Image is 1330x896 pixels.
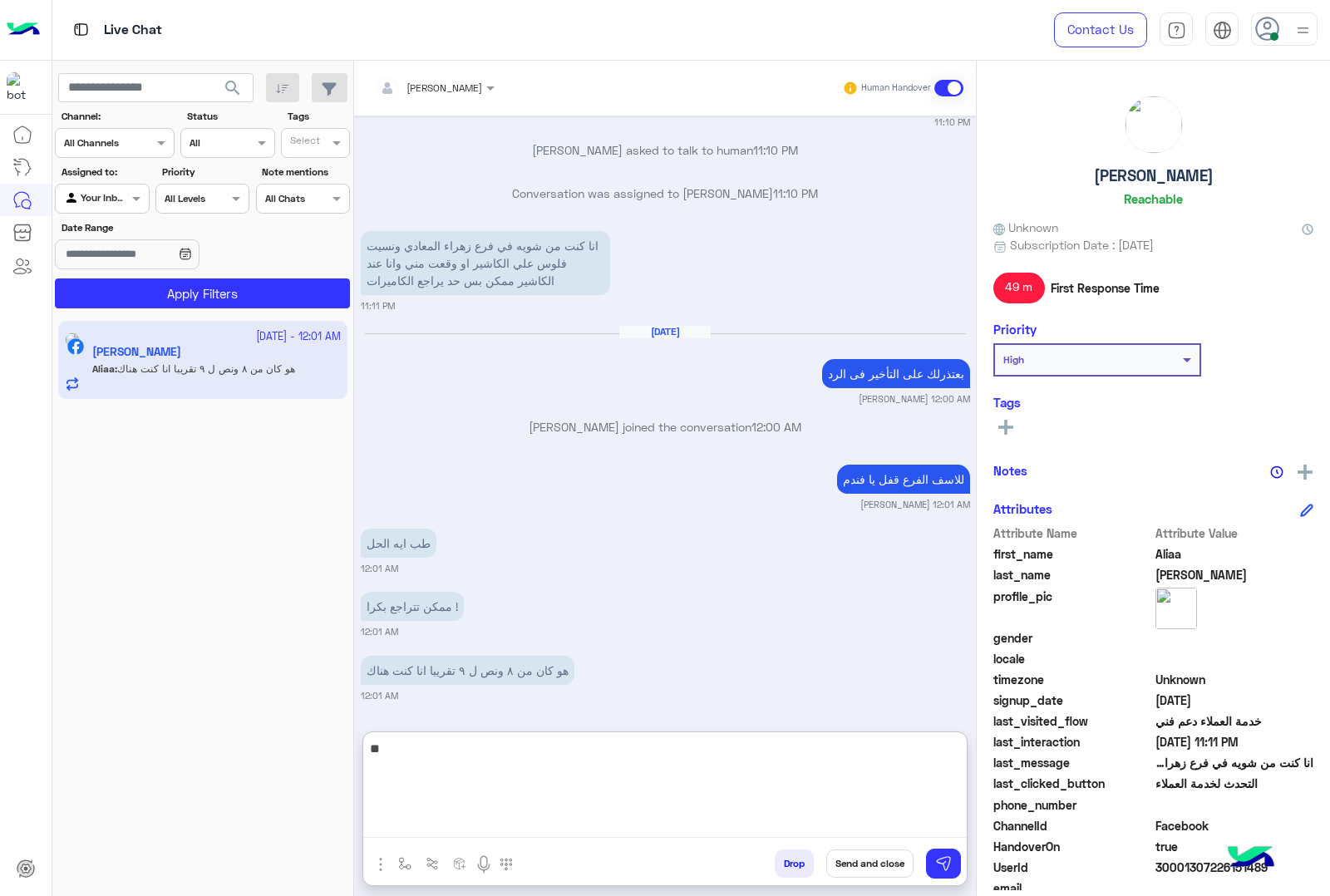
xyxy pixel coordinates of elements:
[934,116,970,129] small: 11:10 PM
[1124,191,1183,206] h6: Reachable
[753,143,798,157] span: 11:10 PM
[1010,236,1154,254] span: Subscription Date : [DATE]
[935,855,952,872] img: send message
[1293,20,1313,41] img: profile
[1213,21,1232,40] img: tab
[361,529,436,558] p: 2/10/2025, 12:01 AM
[1155,733,1314,751] span: 2025-10-01T20:11:03.068Z
[993,650,1152,667] span: locale
[62,220,248,235] label: Date Range
[392,849,419,877] button: select flow
[446,849,474,877] button: create order
[859,392,970,406] small: [PERSON_NAME] 12:00 AM
[993,524,1152,542] span: Attribute Name
[619,326,711,337] h6: [DATE]
[187,109,273,124] label: Status
[361,299,395,313] small: 11:11 PM
[288,109,348,124] label: Tags
[993,566,1152,583] span: last_name
[993,796,1152,814] span: phone_number
[361,592,464,621] p: 2/10/2025, 12:01 AM
[361,625,398,638] small: 12:01 AM
[361,231,610,295] p: 1/10/2025, 11:11 PM
[71,19,91,40] img: tab
[775,849,814,878] button: Drop
[1155,524,1314,542] span: Attribute Value
[1155,754,1314,771] span: انا كنت من شويه في فرع زهراء المعادي ونسيت فلوس علي الكاشير او وقعت مني وانا عند الكاشير ممكن بس ...
[361,656,574,685] p: 2/10/2025, 12:01 AM
[826,849,914,878] button: Send and close
[993,733,1152,751] span: last_interaction
[398,857,411,870] img: select flow
[1155,545,1314,563] span: Aliaa
[1054,12,1147,47] a: Contact Us
[993,273,1045,303] span: 49 m
[860,498,970,511] small: [PERSON_NAME] 12:01 AM
[1155,796,1314,814] span: null
[453,857,466,870] img: create order
[1155,775,1314,792] span: التحدث لخدمة العملاء
[162,165,248,180] label: Priority
[1160,12,1193,47] a: tab
[1155,671,1314,688] span: Unknown
[361,141,970,159] p: [PERSON_NAME] asked to talk to human
[993,775,1152,792] span: last_clicked_button
[7,12,40,47] img: Logo
[1155,566,1314,583] span: Mahmoud
[288,133,320,152] div: Select
[1155,838,1314,855] span: true
[822,359,970,388] p: 2/10/2025, 12:00 AM
[1270,465,1283,479] img: notes
[371,854,391,874] img: send attachment
[993,629,1152,647] span: gender
[361,418,970,436] p: [PERSON_NAME] joined the conversation
[62,109,173,124] label: Channel:
[213,73,254,109] button: search
[993,838,1152,855] span: HandoverOn
[993,501,1052,516] h6: Attributes
[993,588,1152,626] span: profile_pic
[993,322,1037,337] h6: Priority
[993,671,1152,688] span: timezone
[993,712,1152,730] span: last_visited_flow
[861,81,931,95] small: Human Handover
[1222,830,1280,888] img: hulul-logo.png
[55,278,350,308] button: Apply Filters
[262,165,347,180] label: Note mentions
[1155,650,1314,667] span: null
[1155,629,1314,647] span: null
[993,754,1152,771] span: last_message
[993,395,1313,410] h6: Tags
[1003,353,1024,366] b: High
[993,817,1152,834] span: ChannelId
[361,185,970,202] p: Conversation was assigned to [PERSON_NAME]
[773,186,818,200] span: 11:10 PM
[406,81,482,94] span: [PERSON_NAME]
[1051,279,1160,297] span: First Response Time
[500,858,513,871] img: make a call
[474,854,494,874] img: send voice note
[62,165,147,180] label: Assigned to:
[426,857,439,870] img: Trigger scenario
[993,692,1152,709] span: signup_date
[993,463,1027,478] h6: Notes
[837,465,970,494] p: 2/10/2025, 12:01 AM
[104,19,162,42] p: Live Chat
[1094,166,1214,185] h5: [PERSON_NAME]
[419,849,446,877] button: Trigger scenario
[1155,859,1314,876] span: 30001307226151489
[223,78,243,98] span: search
[993,219,1058,236] span: Unknown
[361,562,398,575] small: 12:01 AM
[361,689,398,702] small: 12:01 AM
[993,859,1152,876] span: UserId
[1155,712,1314,730] span: خدمة العملاء دعم فني
[751,420,801,434] span: 12:00 AM
[1155,817,1314,834] span: 0
[1298,465,1313,480] img: add
[1167,21,1186,40] img: tab
[1155,588,1197,629] img: picture
[7,72,37,102] img: 713415422032625
[1155,692,1314,709] span: 2025-09-30T13:09:19.952Z
[993,545,1152,563] span: first_name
